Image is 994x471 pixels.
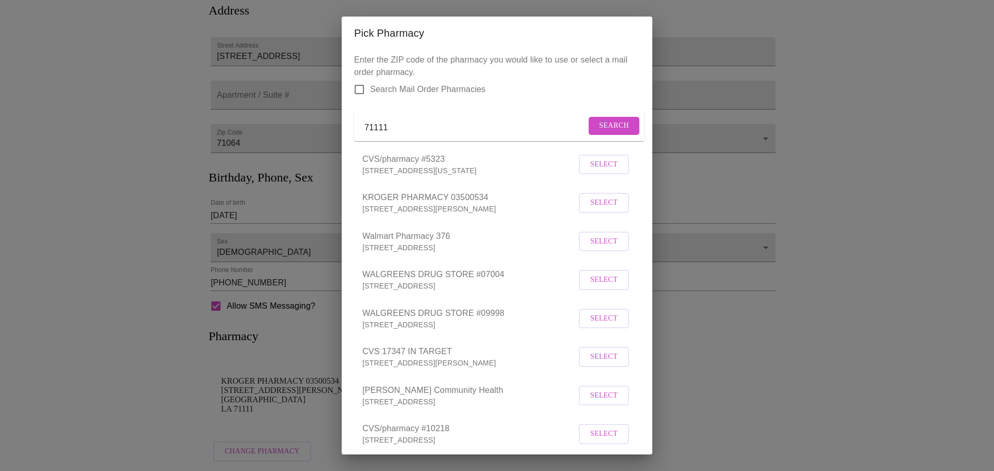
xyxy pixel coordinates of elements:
[362,345,576,358] span: CVS 17347 IN TARGET
[590,351,618,363] span: Select
[590,389,618,402] span: Select
[362,242,576,253] p: [STREET_ADDRESS]
[370,83,486,96] span: Search Mail Order Pharmacies
[579,232,629,252] button: Select
[590,428,618,440] span: Select
[579,155,629,175] button: Select
[599,119,629,132] span: Search
[590,312,618,325] span: Select
[579,309,629,329] button: Select
[362,384,576,397] span: [PERSON_NAME] Community Health
[590,196,618,209] span: Select
[362,230,576,242] span: Walmart Pharmacy 376
[362,320,576,330] p: [STREET_ADDRESS]
[579,270,629,290] button: Select
[579,424,629,444] button: Select
[362,435,576,445] p: [STREET_ADDRESS]
[362,268,576,281] span: WALGREENS DRUG STORE #07004
[589,117,639,135] button: Search
[362,165,576,176] p: [STREET_ADDRESS][US_STATE]
[590,274,618,286] span: Select
[590,158,618,171] span: Select
[579,193,629,213] button: Select
[362,153,576,165] span: CVS/pharmacy #5323
[579,347,629,367] button: Select
[364,119,586,136] input: Send a message to your care team
[362,204,576,214] p: [STREET_ADDRESS][PERSON_NAME]
[362,422,576,435] span: CVS/pharmacy #10218
[362,397,576,407] p: [STREET_ADDRESS]
[362,191,576,204] span: KROGER PHARMACY 03500534
[362,358,576,368] p: [STREET_ADDRESS][PERSON_NAME]
[590,235,618,248] span: Select
[579,386,629,406] button: Select
[362,281,576,291] p: [STREET_ADDRESS]
[362,307,576,320] span: WALGREENS DRUG STORE #09998
[354,25,640,41] h2: Pick Pharmacy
